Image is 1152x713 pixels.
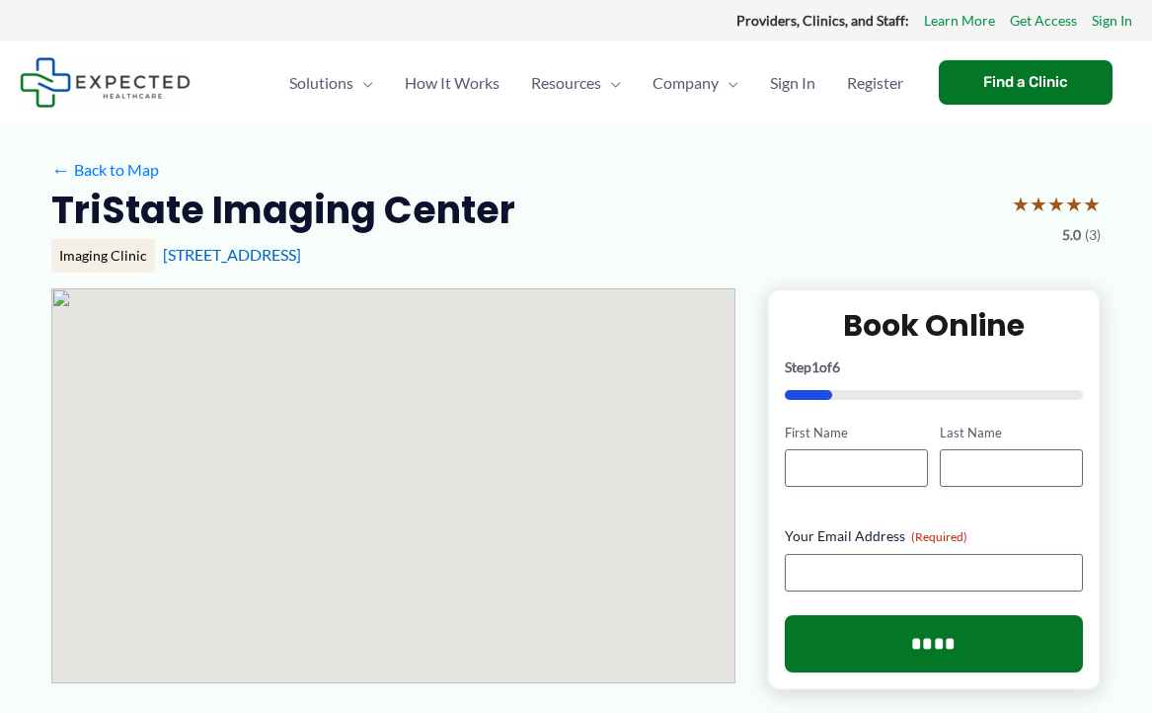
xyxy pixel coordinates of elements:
p: Step of [785,360,1083,374]
label: Last Name [940,424,1083,442]
a: Learn More [924,8,995,34]
span: ★ [1065,186,1083,222]
span: Menu Toggle [601,48,621,118]
span: Company [653,48,719,118]
a: CompanyMenu Toggle [637,48,754,118]
a: Sign In [754,48,831,118]
img: Expected Healthcare Logo - side, dark font, small [20,57,191,108]
strong: Providers, Clinics, and Staff: [736,12,909,29]
a: ResourcesMenu Toggle [515,48,637,118]
span: Resources [531,48,601,118]
h2: TriState Imaging Center [51,186,515,234]
a: SolutionsMenu Toggle [273,48,389,118]
a: Register [831,48,919,118]
a: Get Access [1010,8,1077,34]
span: (3) [1085,222,1101,248]
span: ★ [1012,186,1030,222]
a: Sign In [1092,8,1132,34]
label: Your Email Address [785,526,1083,546]
span: Register [847,48,903,118]
span: 6 [832,358,840,375]
div: Imaging Clinic [51,239,155,273]
span: Menu Toggle [353,48,373,118]
span: ★ [1047,186,1065,222]
span: 5.0 [1062,222,1081,248]
span: ★ [1030,186,1047,222]
span: Sign In [770,48,815,118]
span: ← [51,160,70,179]
nav: Primary Site Navigation [273,48,919,118]
span: 1 [811,358,819,375]
span: Menu Toggle [719,48,738,118]
span: Solutions [289,48,353,118]
a: ←Back to Map [51,155,159,185]
a: [STREET_ADDRESS] [163,245,301,264]
a: How It Works [389,48,515,118]
span: (Required) [911,529,967,544]
span: How It Works [405,48,499,118]
h2: Book Online [785,306,1083,345]
a: Find a Clinic [939,60,1113,105]
label: First Name [785,424,928,442]
span: ★ [1083,186,1101,222]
